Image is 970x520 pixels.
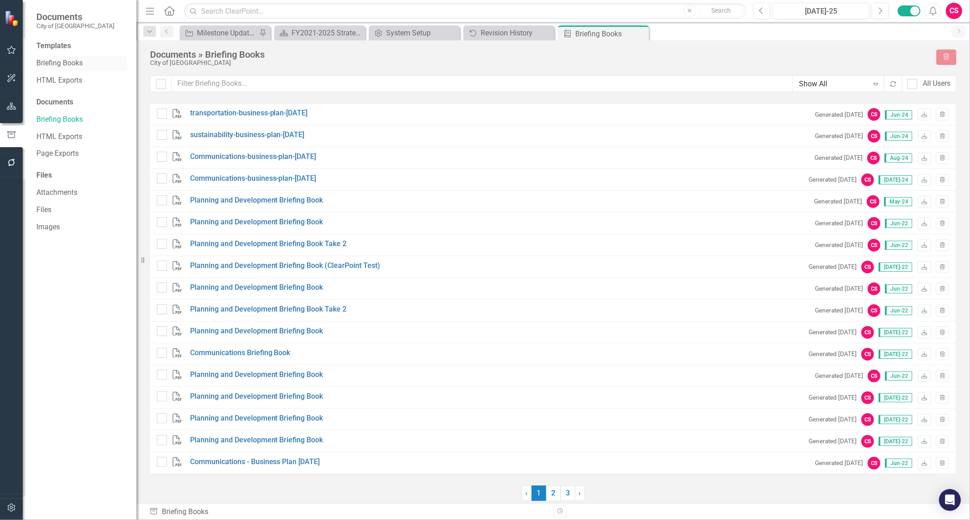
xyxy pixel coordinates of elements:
[861,173,874,186] div: CS
[885,241,912,250] span: Jun-22
[190,282,323,293] a: Planning and Development Briefing Book
[809,437,857,446] small: Generated [DATE]
[150,50,927,59] div: Documents » Briefing Books
[885,154,912,163] span: Aug-24
[879,350,912,359] span: [DATE]-22
[809,175,857,184] small: Generated [DATE]
[36,75,127,86] a: HTML Exports
[815,219,863,228] small: Generated [DATE]
[36,132,127,142] a: HTML Exports
[190,370,323,380] a: Planning and Development Briefing Book
[197,27,257,39] div: Milestone Updates
[149,507,547,517] div: Briefing Books
[190,326,323,337] a: Planning and Development Briefing Book
[190,304,347,315] a: Planning and Development Briefing Book Take 2
[861,348,874,361] div: CS
[861,391,874,404] div: CS
[36,205,127,215] a: Files
[879,328,912,337] span: [DATE]-22
[579,489,581,497] span: ›
[815,306,863,315] small: Generated [DATE]
[867,152,880,164] div: CS
[190,108,308,119] a: transportation-business-plan-[DATE]
[868,282,880,295] div: CS
[276,27,363,39] a: FY2021-2025 Strategic Plan
[868,108,880,121] div: CS
[773,3,869,19] button: [DATE]-25
[861,413,874,426] div: CS
[884,197,912,206] span: May-24
[561,485,575,501] a: 3
[799,79,869,89] div: Show All
[879,415,912,424] span: [DATE]-22
[868,304,880,317] div: CS
[532,485,546,501] span: 1
[879,175,912,184] span: [DATE]-24
[809,393,857,402] small: Generated [DATE]
[190,348,291,358] a: Communications Briefing Book
[885,132,912,141] span: Jun-24
[809,415,857,424] small: Generated [DATE]
[809,262,857,271] small: Generated [DATE]
[36,188,127,198] a: Attachments
[946,3,962,19] button: CS
[371,27,457,39] a: System Setup
[184,3,746,19] input: Search ClearPoint...
[868,457,880,470] div: CS
[861,435,874,448] div: CS
[885,284,912,293] span: Jun-22
[815,241,863,249] small: Generated [DATE]
[885,110,912,119] span: Jun-24
[923,79,950,89] div: All Users
[815,284,863,293] small: Generated [DATE]
[190,195,323,206] a: Planning and Development Briefing Book
[885,219,912,228] span: Jun-22
[809,328,857,337] small: Generated [DATE]
[292,27,363,39] div: FY2021-2025 Strategic Plan
[861,326,874,339] div: CS
[868,239,880,252] div: CS
[879,393,912,402] span: [DATE]-22
[36,41,127,51] div: Templates
[861,261,874,273] div: CS
[526,489,528,497] span: ‹
[386,27,457,39] div: System Setup
[699,5,744,17] button: Search
[190,413,323,424] a: Planning and Development Briefing Book
[36,58,127,69] a: Briefing Books
[879,437,912,446] span: [DATE]-22
[711,7,731,14] span: Search
[190,217,323,228] a: Planning and Development Briefing Book
[481,27,552,39] div: Revision History
[190,130,305,140] a: sustainability-business-plan-[DATE]
[885,306,912,315] span: Jun-22
[36,170,127,181] div: Files
[36,97,127,108] div: Documents
[575,28,647,40] div: Briefing Books
[171,75,793,92] input: Filter Briefing Books...
[36,11,115,22] span: Documents
[546,485,561,501] a: 2
[776,6,866,17] div: [DATE]-25
[809,350,857,358] small: Generated [DATE]
[190,435,323,446] a: Planning and Development Briefing Book
[36,114,127,125] a: Briefing Books
[868,130,880,143] div: CS
[466,27,552,39] a: Revision History
[814,197,862,206] small: Generated [DATE]
[150,59,927,66] div: City of [GEOGRAPHIC_DATA]
[868,217,880,230] div: CS
[36,149,127,159] a: Page Exports
[814,154,863,162] small: Generated [DATE]
[36,222,127,233] a: Images
[190,152,317,162] a: Communications-business-plan-[DATE]
[36,22,115,30] small: City of [GEOGRAPHIC_DATA]
[815,110,863,119] small: Generated [DATE]
[190,457,320,467] a: Communications - Business Plan [DATE]
[815,132,863,140] small: Generated [DATE]
[190,391,323,402] a: Planning and Development Briefing Book
[885,371,912,381] span: Jun-22
[182,27,257,39] a: Milestone Updates
[867,195,880,208] div: CS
